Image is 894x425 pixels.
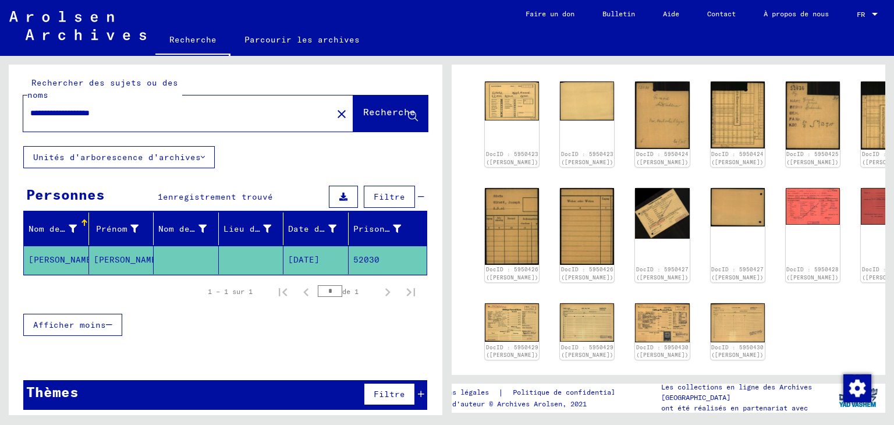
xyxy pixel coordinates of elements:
img: 001.jpg [635,303,689,342]
font: de 1 [342,287,359,296]
font: Recherche [363,106,416,118]
button: Filtre [364,383,415,405]
img: 001.jpg [635,188,689,239]
font: Droits d'auteur © Archives Arolsen, 2021 [424,399,587,408]
div: Date de naissance [288,219,351,238]
font: Prénom [96,224,127,234]
font: Voir les commentaires créés avant janvier 2022 [552,375,767,398]
div: Prénom [94,219,154,238]
a: Parcourir les archives [230,26,374,54]
mat-header-cell: Date de naissance [283,212,349,245]
font: Faire un don [526,9,574,18]
button: Unités d'arborescence d'archives [23,146,215,168]
font: DocID : 5950429 ([PERSON_NAME]) [486,344,538,359]
font: Afficher moins [33,320,106,330]
font: Date de naissance [288,224,377,234]
font: Bulletin [602,9,635,18]
font: À propos de nous [764,9,829,18]
img: 002.jpg [560,303,614,342]
img: Modifier le consentement [843,374,871,402]
button: Dernière page [399,280,423,303]
font: [DATE] [288,254,320,265]
a: Voir les commentaires créés avant janvier 2022 [552,374,785,399]
img: Arolsen_neg.svg [9,11,146,40]
font: Lieu de naissance [223,224,313,234]
a: DocID : 5950427 ([PERSON_NAME]) [636,266,689,281]
font: Politique de confidentialité [513,388,627,396]
a: Mentions légales [424,387,498,399]
img: 002.jpg [711,303,765,342]
font: Aide [663,9,679,18]
img: 001.jpg [485,82,539,120]
mat-header-cell: Nom de famille [24,212,89,245]
img: 002.jpg [711,188,765,226]
font: | [498,387,503,398]
button: Page suivante [376,280,399,303]
font: ont été réalisés en partenariat avec [661,403,808,412]
font: Mentions légales [424,388,489,396]
img: 002.jpg [560,188,614,265]
mat-icon: close [335,107,349,121]
img: 001.jpg [635,82,689,149]
font: FR [857,10,865,19]
a: DocID : 5950426 ([PERSON_NAME]) [486,266,538,281]
img: 001.jpg [786,82,840,150]
img: 001.jpg [485,303,539,342]
a: DocID : 5950429 ([PERSON_NAME]) [561,344,613,359]
button: Filtre [364,186,415,208]
button: Page précédente [295,280,318,303]
font: [PERSON_NAME] [29,254,97,265]
a: Politique de confidentialité [503,387,641,399]
font: 52030 [353,254,379,265]
font: Recherche [169,34,217,45]
a: DocID : 5950425 ([PERSON_NAME]) [786,151,839,165]
a: DocID : 5950423 ([PERSON_NAME]) [486,151,538,165]
img: 001.jpg [485,188,539,265]
font: Thèmes [26,383,79,401]
font: Rechercher des sujets ou des noms [27,77,178,100]
div: Lieu de naissance [223,219,286,238]
a: DocID : 5950423 ([PERSON_NAME]) [561,151,613,165]
img: 002.jpg [711,82,765,148]
a: DocID : 5950430 ([PERSON_NAME]) [711,344,764,359]
font: [PERSON_NAME] [94,254,162,265]
font: Filtre [374,389,405,399]
font: Parcourir les archives [244,34,360,45]
a: DocID : 5950430 ([PERSON_NAME]) [636,344,689,359]
a: DocID : 5950424 ([PERSON_NAME]) [636,151,689,165]
font: Unités d'arborescence d'archives [33,152,201,162]
font: enregistrement trouvé [163,192,273,202]
font: 1 [158,192,163,202]
button: Afficher moins [23,314,122,336]
mat-header-cell: Prénom [89,212,154,245]
font: 1 – 1 sur 1 [208,287,253,296]
mat-header-cell: Nom de jeune fille [154,212,219,245]
img: yv_logo.png [836,383,880,412]
font: Nom de jeune fille [158,224,252,234]
mat-header-cell: Lieu de naissance [219,212,284,245]
mat-header-cell: Prisonnier # [349,212,427,245]
a: DocID : 5950428 ([PERSON_NAME]) [786,266,839,281]
button: Première page [271,280,295,303]
a: DocID : 5950427 ([PERSON_NAME]) [711,266,764,281]
div: Nom de famille [29,219,91,238]
font: Filtre [374,192,405,202]
img: 001.jpg [786,188,840,225]
div: Prisonnier # [353,219,416,238]
button: Recherche [353,95,428,132]
img: 002.jpg [560,82,614,121]
a: DocID : 5950426 ([PERSON_NAME]) [561,266,613,281]
a: DocID : 5950424 ([PERSON_NAME]) [711,151,764,165]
